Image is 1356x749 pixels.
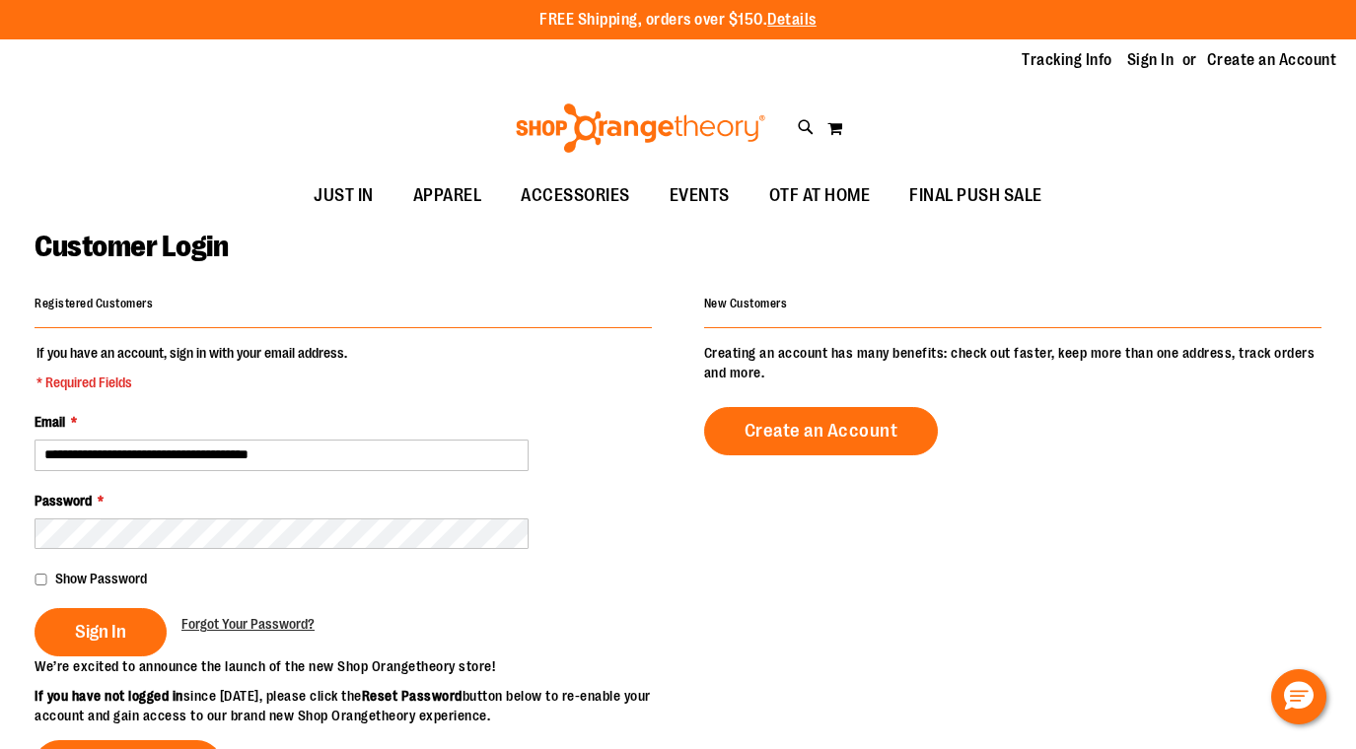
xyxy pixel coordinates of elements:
[501,173,650,219] a: ACCESSORIES
[650,173,749,219] a: EVENTS
[294,173,393,219] a: JUST IN
[181,616,315,632] span: Forgot Your Password?
[909,173,1042,218] span: FINAL PUSH SALE
[704,343,1321,382] p: Creating an account has many benefits: check out faster, keep more than one address, track orders...
[767,11,817,29] a: Details
[35,343,349,392] legend: If you have an account, sign in with your email address.
[55,571,147,586] span: Show Password
[745,420,898,442] span: Create an Account
[513,103,768,153] img: Shop Orangetheory
[1207,49,1337,71] a: Create an Account
[362,688,463,704] strong: Reset Password
[393,173,502,219] a: APPAREL
[749,173,891,219] a: OTF AT HOME
[35,608,167,656] button: Sign In
[35,414,65,430] span: Email
[704,407,939,455] a: Create an Account
[890,173,1062,219] a: FINAL PUSH SALE
[36,373,347,392] span: * Required Fields
[539,9,817,32] p: FREE Shipping, orders over $150.
[1127,49,1175,71] a: Sign In
[35,297,153,310] strong: Registered Customers
[35,688,183,704] strong: If you have not logged in
[670,173,730,218] span: EVENTS
[1022,49,1112,71] a: Tracking Info
[314,173,374,218] span: JUST IN
[1271,669,1326,724] button: Hello, have a question? Let’s chat.
[75,621,126,643] span: Sign In
[35,656,678,676] p: We’re excited to announce the launch of the new Shop Orangetheory store!
[181,614,315,634] a: Forgot Your Password?
[413,173,482,218] span: APPAREL
[35,493,92,509] span: Password
[35,230,228,263] span: Customer Login
[521,173,630,218] span: ACCESSORIES
[35,686,678,725] p: since [DATE], please click the button below to re-enable your account and gain access to our bran...
[704,297,788,310] strong: New Customers
[769,173,871,218] span: OTF AT HOME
